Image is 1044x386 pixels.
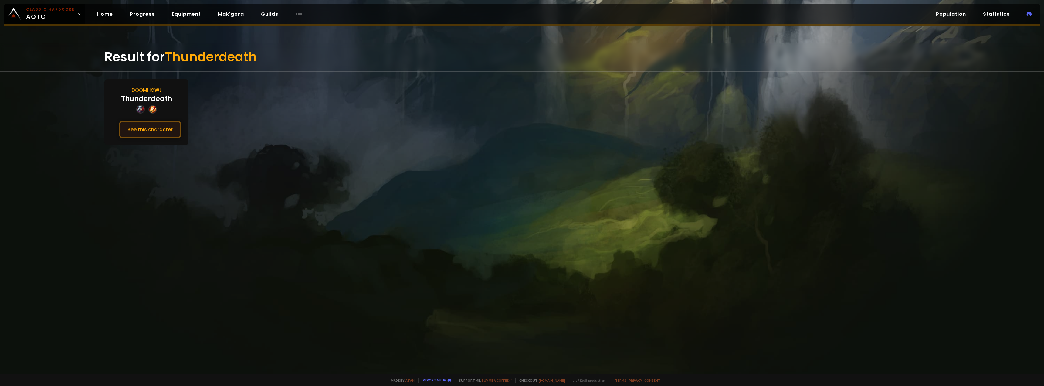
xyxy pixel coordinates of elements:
[569,378,605,383] span: v. d752d5 - production
[423,378,446,382] a: Report a bug
[931,8,971,20] a: Population
[405,378,415,383] a: a fan
[539,378,565,383] a: [DOMAIN_NAME]
[167,8,206,20] a: Equipment
[213,8,249,20] a: Mak'gora
[26,7,75,12] small: Classic Hardcore
[125,8,160,20] a: Progress
[615,378,626,383] a: Terms
[455,378,512,383] span: Support me,
[119,121,181,138] button: See this character
[515,378,565,383] span: Checkout
[644,378,660,383] a: Consent
[104,43,940,71] div: Result for
[978,8,1015,20] a: Statistics
[121,94,172,104] div: Thunderdeath
[256,8,283,20] a: Guilds
[26,7,75,21] span: AOTC
[165,48,257,66] span: Thunderdeath
[4,4,85,24] a: Classic HardcoreAOTC
[387,378,415,383] span: Made by
[131,86,162,94] div: Doomhowl
[482,378,512,383] a: Buy me a coffee
[92,8,118,20] a: Home
[629,378,642,383] a: Privacy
